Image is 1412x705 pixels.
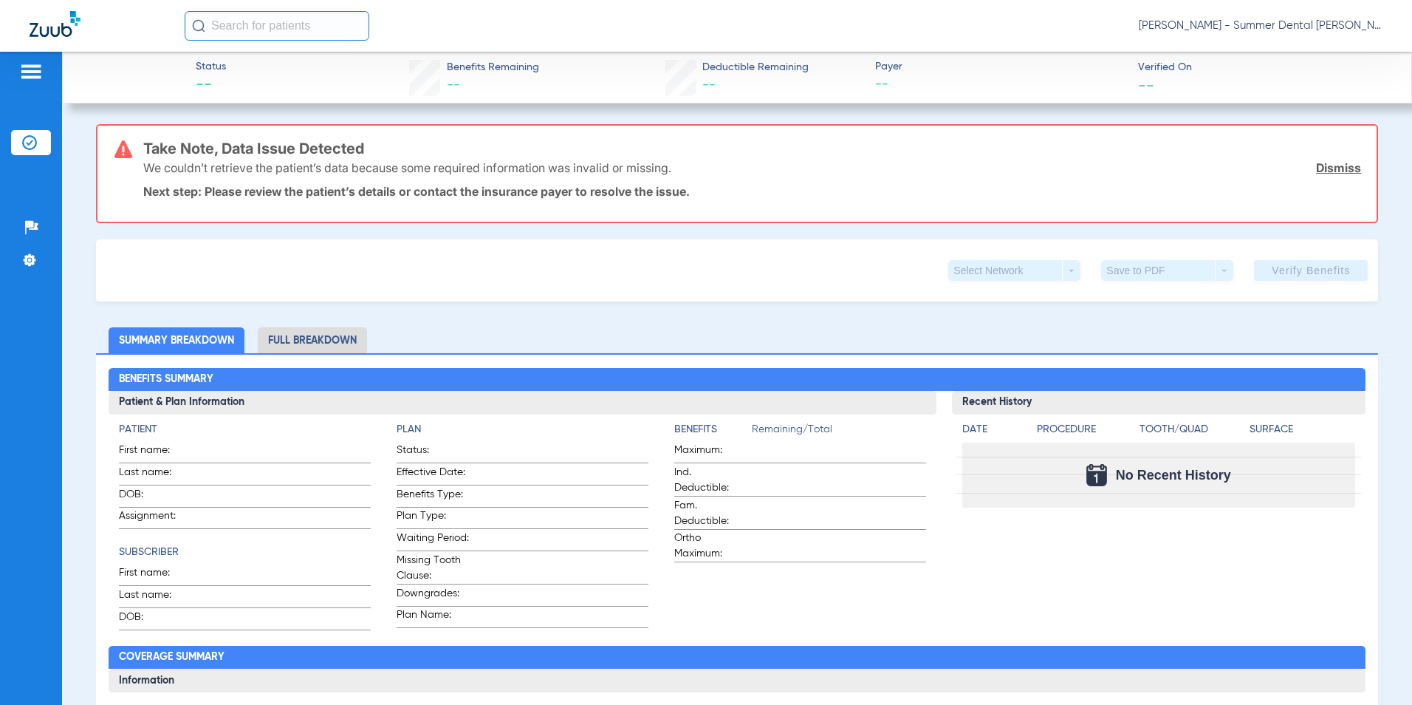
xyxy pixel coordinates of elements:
[875,75,1125,94] span: --
[119,465,191,485] span: Last name:
[119,443,191,463] span: First name:
[397,443,469,463] span: Status:
[1138,77,1154,92] span: --
[1138,60,1388,75] span: Verified On
[447,60,539,75] span: Benefits Remaining
[114,140,132,158] img: error-icon
[1139,422,1244,437] h4: Tooth/Quad
[397,487,469,507] span: Benefits Type:
[1338,634,1412,705] iframe: Chat Widget
[30,11,80,37] img: Zuub Logo
[185,11,369,41] input: Search for patients
[1139,422,1244,443] app-breakdown-title: Tooth/Quad
[119,545,371,560] h4: Subscriber
[192,19,205,33] img: Search Icon
[674,465,747,496] span: Ind. Deductible:
[1250,422,1354,437] h4: Surface
[397,422,648,437] h4: Plan
[119,587,191,607] span: Last name:
[397,508,469,528] span: Plan Type:
[1139,18,1382,33] span: [PERSON_NAME] - Summer Dental [PERSON_NAME] | [PERSON_NAME]
[674,443,747,463] span: Maximum:
[109,646,1365,670] h2: Coverage Summary
[674,498,747,529] span: Fam. Deductible:
[875,59,1125,75] span: Payer
[397,553,469,584] span: Missing Tooth Clause:
[1086,464,1107,486] img: Calendar
[119,565,191,585] span: First name:
[109,327,244,353] li: Summary Breakdown
[119,487,191,507] span: DOB:
[1250,422,1354,443] app-breakdown-title: Surface
[674,422,752,437] h4: Benefits
[1316,160,1361,175] a: Dismiss
[258,327,367,353] li: Full Breakdown
[397,531,469,551] span: Waiting Period:
[1037,422,1134,437] h4: Procedure
[674,422,752,443] app-breakdown-title: Benefits
[674,531,747,562] span: Ortho Maximum:
[1037,422,1134,443] app-breakdown-title: Procedure
[1116,468,1231,483] span: No Recent History
[702,60,809,75] span: Deductible Remaining
[397,465,469,485] span: Effective Date:
[962,422,1024,437] h4: Date
[752,422,926,443] span: Remaining/Total
[447,78,460,92] span: --
[109,368,1365,392] h2: Benefits Summary
[952,391,1365,415] h3: Recent History
[119,610,191,630] span: DOB:
[119,508,191,528] span: Assignment:
[119,422,371,437] h4: Patient
[196,75,226,96] span: --
[109,669,1365,692] h3: Information
[143,141,1362,156] h3: Take Note, Data Issue Detected
[196,59,226,75] span: Status
[19,63,43,81] img: hamburger-icon
[397,607,469,627] span: Plan Name:
[962,422,1024,443] app-breakdown-title: Date
[143,160,671,175] p: We couldn’t retrieve the patient’s data because some required information was invalid or missing.
[109,391,936,415] h3: Patient & Plan Information
[397,586,469,606] span: Downgrades:
[143,184,1362,199] p: Next step: Please review the patient’s details or contact the insurance payer to resolve the issue.
[702,78,716,92] span: --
